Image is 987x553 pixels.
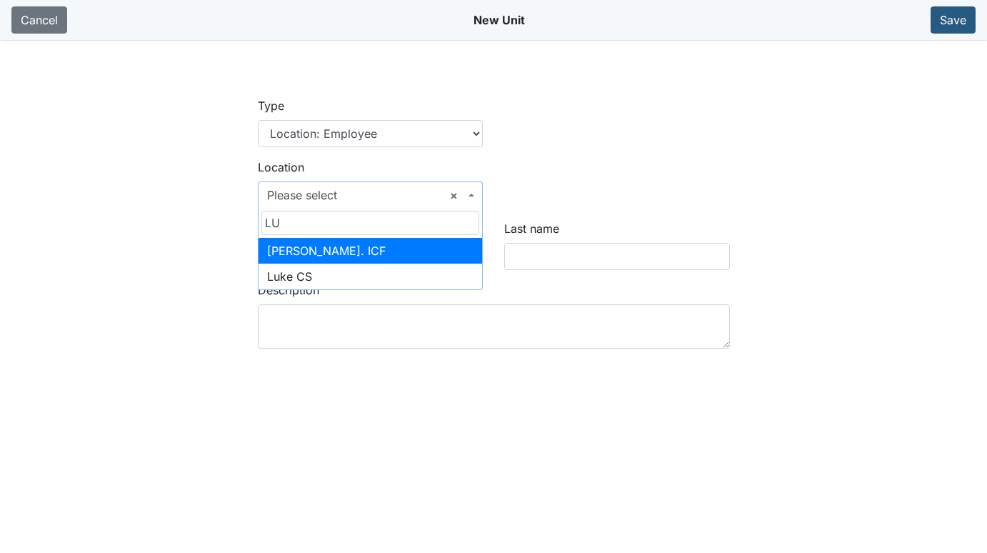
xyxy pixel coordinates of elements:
[259,264,483,289] li: Luke CS
[258,181,484,209] span: Please select
[258,282,319,299] label: Description
[258,97,284,114] label: Type
[450,186,458,204] span: Remove all items
[474,6,525,34] div: New Unit
[504,220,559,237] label: Last name
[11,6,67,34] a: Cancel
[259,238,483,264] li: [PERSON_NAME]. ICF
[931,6,976,34] button: Save
[267,186,466,204] span: Please select
[258,159,304,176] label: Location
